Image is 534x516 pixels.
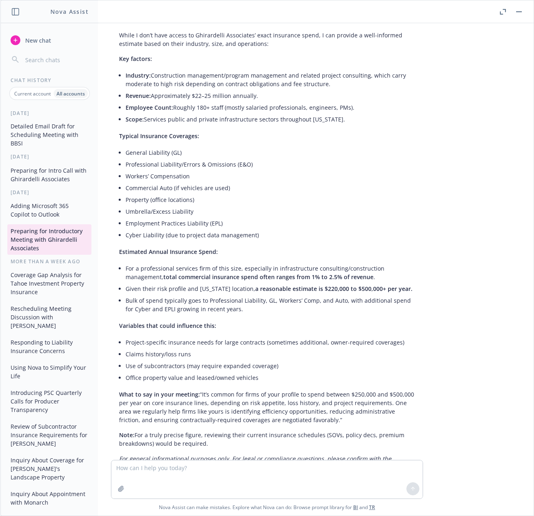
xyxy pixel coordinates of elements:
button: Using Nova to Simplify Your Life [7,361,91,383]
li: Cyber Liability (due to project data management) [126,229,415,241]
button: Detailed Email Draft for Scheduling Meeting with BBSI [7,119,91,150]
li: Services public and private infrastructure sectors throughout [US_STATE]. [126,113,415,125]
li: Roughly 180+ staff (mostly salaried professionals, engineers, PMs). [126,102,415,113]
p: All accounts [56,90,85,97]
button: Responding to Liability Insurance Concerns [7,336,91,358]
span: a reasonable estimate is $220,000 to $500,000+ per year. [255,285,412,293]
em: For general informational purposes only. For legal or compliance questions, please confirm with t... [119,455,391,471]
li: Professional Liability/Errors & Omissions (E&O) [126,158,415,170]
li: Employment Practices Liability (EPL) [126,217,415,229]
li: Construction management/program management and related project consulting, which carry moderate t... [126,69,415,90]
input: Search chats [24,54,88,65]
div: More than a week ago [1,258,98,265]
button: Inquiry About Coverage for [PERSON_NAME]'s Landscape Property [7,453,91,484]
div: [DATE] [1,153,98,160]
button: Introducing PSC Quarterly Calls for Producer Transparency [7,386,91,416]
span: Typical Insurance Coverages: [119,132,199,140]
span: New chat [24,36,51,45]
div: [DATE] [1,189,98,196]
button: Preparing for Introductory Meeting with Ghirardelli Associates [7,224,91,255]
li: Workers’ Compensation [126,170,415,182]
button: Preparing for Intro Call with Ghirardelli Associates [7,164,91,186]
div: Chat History [1,77,98,84]
span: Revenue: [126,92,151,100]
span: Nova Assist can make mistakes. Explore what Nova can do: Browse prompt library for and [4,499,530,516]
span: total commercial insurance spend often ranges from 1% to 2.5% of revenue [163,273,373,281]
li: Property (office locations) [126,194,415,206]
button: Inquiry About Appointment with Monarch [7,487,91,509]
a: TR [369,504,375,511]
h1: Nova Assist [50,7,89,16]
li: Commercial Auto (if vehicles are used) [126,182,415,194]
p: For a truly precise figure, reviewing their current insurance schedules (SOVs, policy decs, premi... [119,431,415,448]
span: Scope: [126,115,144,123]
li: Umbrella/Excess Liability [126,206,415,217]
span: Estimated Annual Insurance Spend: [119,248,218,256]
button: Rescheduling Meeting Discussion with [PERSON_NAME] [7,302,91,332]
li: Use of subcontractors (may require expanded coverage) [126,360,415,372]
li: Office property value and leased/owned vehicles [126,372,415,384]
div: [DATE] [1,110,98,117]
span: What to say in your meeting: [119,390,200,398]
li: Approximately $22–25 million annually. [126,90,415,102]
li: General Liability (GL) [126,147,415,158]
button: Coverage Gap Analysis for Tahoe Investment Property Insurance [7,268,91,299]
span: Employee Count: [126,104,173,111]
a: BI [353,504,358,511]
span: Key factors: [119,55,152,63]
li: Bulk of spend typically goes to Professional Liability, GL, Workers’ Comp, and Auto, with additio... [126,295,415,315]
p: Current account [14,90,51,97]
span: Industry: [126,72,151,79]
button: Adding Microsoft 365 Copilot to Outlook [7,199,91,221]
span: Note: [119,431,135,439]
li: Given their risk profile and [US_STATE] location, [126,283,415,295]
p: “It’s common for firms of your profile to spend between $250,000 and $500,000 per year on core in... [119,390,415,424]
li: For a professional services firm of this size, especially in infrastructure consulting/constructi... [126,262,415,283]
li: Claims history/loss runs [126,348,415,360]
span: Variables that could influence this: [119,322,216,330]
p: While I don’t have access to Ghirardelli Associates’ exact insurance spend, I can provide a well-... [119,31,415,48]
button: Review of Subcontractor Insurance Requirements for [PERSON_NAME] [7,420,91,450]
button: New chat [7,33,91,48]
li: Project-specific insurance needs for large contracts (sometimes additional, owner-required covera... [126,336,415,348]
